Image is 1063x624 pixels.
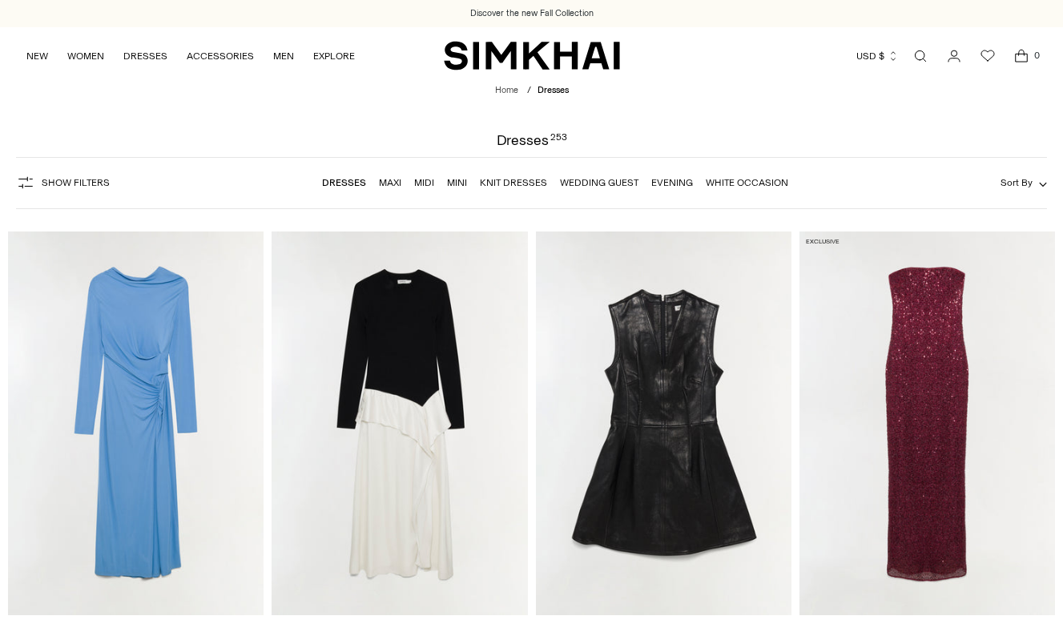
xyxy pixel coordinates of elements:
[938,40,970,72] a: Go to the account page
[444,40,620,71] a: SIMKHAI
[379,177,401,188] a: Maxi
[480,177,547,188] a: Knit Dresses
[538,85,569,95] span: Dresses
[495,85,518,95] a: Home
[527,84,531,98] div: /
[536,231,791,615] a: Juliette Leather Mini Dress
[447,177,467,188] a: Mini
[799,231,1055,615] a: Xyla Sequin Gown
[560,177,638,188] a: Wedding Guest
[67,38,104,74] a: WOMEN
[273,38,294,74] a: MEN
[550,133,567,147] div: 253
[972,40,1004,72] a: Wishlist
[313,38,355,74] a: EXPLORE
[651,177,693,188] a: Evening
[42,177,110,188] span: Show Filters
[706,177,788,188] a: White Occasion
[1001,177,1033,188] span: Sort By
[1001,174,1047,191] button: Sort By
[187,38,254,74] a: ACCESSORIES
[1029,48,1044,62] span: 0
[470,7,594,20] a: Discover the new Fall Collection
[856,38,899,74] button: USD $
[414,177,434,188] a: Midi
[272,231,527,615] a: Ornella Knit Satin Midi Dress
[26,38,48,74] a: NEW
[123,38,167,74] a: DRESSES
[16,170,110,195] button: Show Filters
[8,231,264,615] a: Ferrera Draped Jersey Midi Dress
[322,177,366,188] a: Dresses
[495,84,569,98] nav: breadcrumbs
[322,166,788,199] nav: Linked collections
[1005,40,1037,72] a: Open cart modal
[904,40,936,72] a: Open search modal
[497,133,567,147] h1: Dresses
